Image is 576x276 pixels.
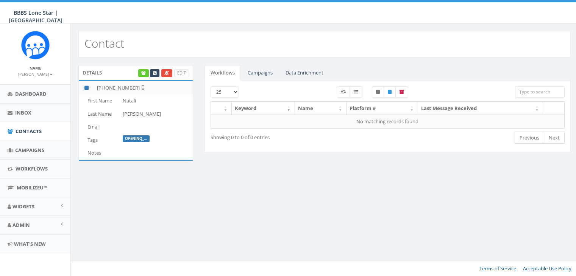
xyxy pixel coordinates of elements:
[161,69,172,77] a: Opt Out Contact
[372,86,384,98] label: Unpublished
[515,132,544,144] a: Previous
[16,128,42,135] span: Contacts
[18,70,53,77] a: [PERSON_NAME]
[84,85,89,90] i: This phone number is subscribed and will receive texts.
[17,184,47,191] span: MobilizeU™
[84,37,124,50] h2: Contact
[30,65,41,71] small: Name
[94,81,193,94] td: [PHONE_NUMBER]
[279,65,329,81] a: Data Enrichment
[418,102,543,115] th: Last Message Received: activate to sort column ascending
[15,147,44,154] span: Campaigns
[523,265,571,272] a: Acceptable Use Policy
[138,69,149,77] a: Enrich Contact
[242,65,279,81] a: Campaigns
[79,146,120,160] td: Notes
[9,9,62,24] span: BBBS Lone Star | [GEOGRAPHIC_DATA]
[211,102,232,115] th: : activate to sort column ascending
[337,86,350,98] label: Workflow
[120,107,193,121] td: [PERSON_NAME]
[211,131,351,141] div: Showing 0 to 0 of 0 entries
[79,94,120,107] td: First Name
[15,90,47,97] span: Dashboard
[232,102,295,115] th: Keyword: activate to sort column ascending
[120,94,193,107] td: Natali
[15,109,31,116] span: Inbox
[140,84,144,90] i: Not Validated
[79,120,120,133] td: Email
[347,102,418,115] th: Platform #: activate to sort column ascending
[174,69,189,77] a: Edit
[21,31,50,59] img: Rally_Corp_Icon.png
[18,71,53,77] small: [PERSON_NAME]
[79,133,120,147] td: Tags
[14,240,46,247] span: What's New
[123,135,150,142] label: OpenINQ_Oct13_2025
[384,86,396,98] label: Published
[211,115,565,128] td: No matching records found
[16,165,48,172] span: Workflows
[150,69,159,77] a: Make a Call
[295,102,347,115] th: Name: activate to sort column ascending
[12,222,30,228] span: Admin
[204,65,241,81] a: Workflows
[350,86,362,98] label: Menu
[12,203,34,210] span: Widgets
[479,265,516,272] a: Terms of Service
[395,86,408,98] label: Archived
[515,86,565,98] input: Type to search
[78,65,193,80] div: Details
[544,132,565,144] a: Next
[79,107,120,121] td: Last Name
